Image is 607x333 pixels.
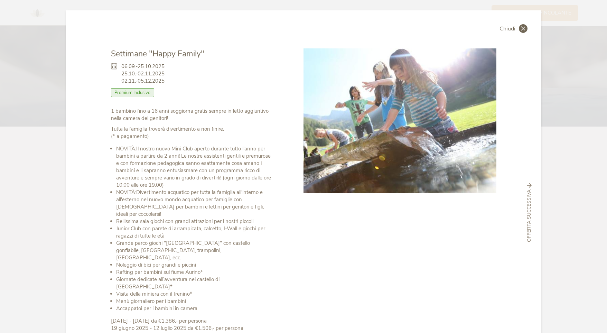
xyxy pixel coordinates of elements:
li: Giornate dedicate all’avventura nel castello di [GEOGRAPHIC_DATA]* [116,276,273,290]
span: Chiudi [499,26,515,31]
b: NOVITÀ: [116,189,136,196]
span: Premium Inclusive [111,88,155,97]
li: Il nostro nuovo Mini Club aperto durante tutto l'anno per bambini a partire da 2 anni! Le nostre ... [116,145,273,189]
span: Offerta successiva [526,190,533,242]
li: Junior Club con parete di arrampicata, calcetto, I-Wall e giochi per ragazzi di tutte le età [116,225,273,240]
p: (* a pagamento) [111,126,273,140]
span: 06.09.-25.10.2025 25.10.-02.11.2025 02.11.-05.12.2025 [121,63,165,85]
b: NOVITÀ: [116,145,136,152]
b: Tutta la famiglia troverà divertimento a non finire: [111,126,224,132]
span: Settimane "Happy Family" [111,48,204,59]
li: Noleggio di bici per grandi e piccini [116,261,273,269]
li: Rafting per bambini sul fiume Aurino* [116,269,273,276]
li: Grande parco giochi "[GEOGRAPHIC_DATA]" con castello gonfiabile, [GEOGRAPHIC_DATA], trampolini, [... [116,240,273,261]
li: Bellissima sala giochi con grandi attrazioni per i nostri piccoli [116,218,273,225]
li: Divertimento acquatico per tutta la famiglia all'interno e all'esterno nel nuovo mondo acquatico ... [116,189,273,218]
p: 1 bambino fino a 16 anni soggiorna gratis sempre in letto aggiuntivo nella camera dei genitori! [111,108,273,122]
img: Settimane "Happy Family" [303,48,496,193]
